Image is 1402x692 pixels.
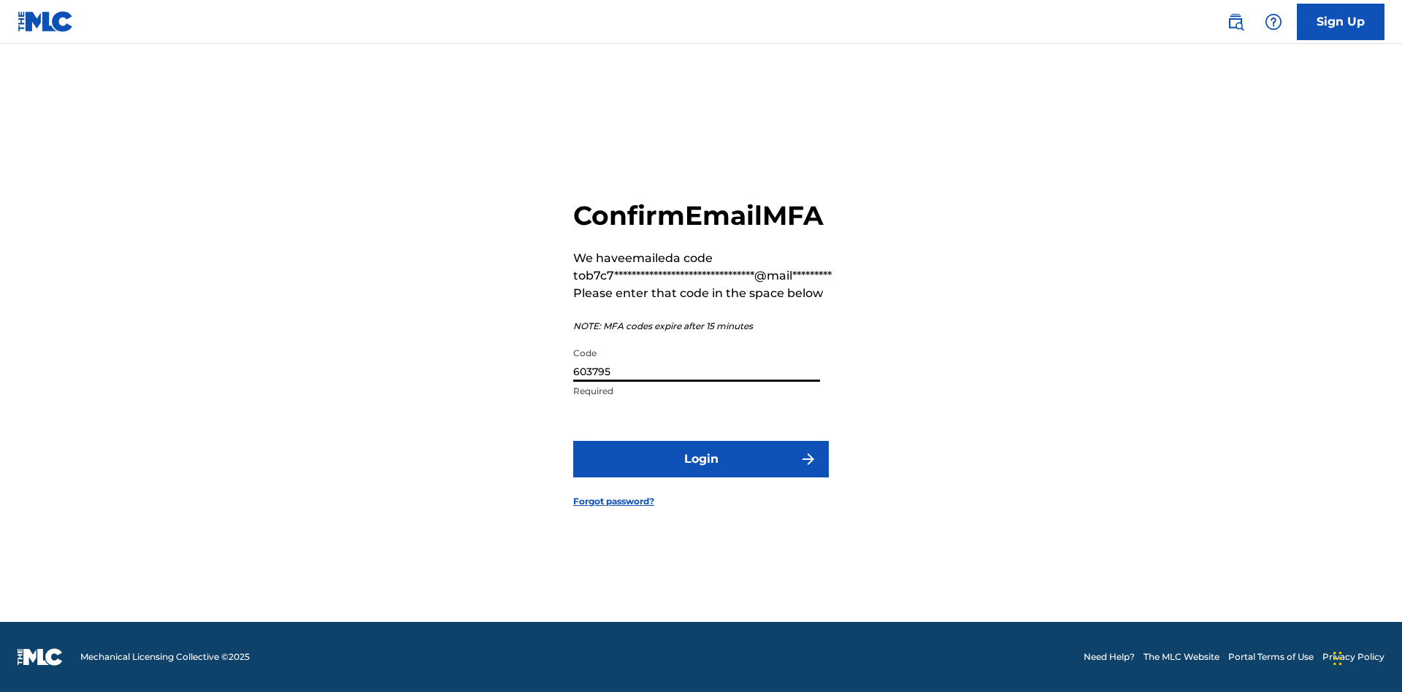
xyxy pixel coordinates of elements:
a: Privacy Policy [1322,650,1384,664]
span: Mechanical Licensing Collective © 2025 [80,650,250,664]
h2: Confirm Email MFA [573,199,832,232]
div: Drag [1333,637,1342,680]
button: Login [573,441,829,477]
a: The MLC Website [1144,650,1219,664]
a: Portal Terms of Use [1228,650,1314,664]
img: search [1227,13,1244,31]
a: Public Search [1221,7,1250,36]
a: Forgot password? [573,495,654,508]
p: Please enter that code in the space below [573,285,832,302]
iframe: Chat Widget [1329,622,1402,692]
p: NOTE: MFA codes expire after 15 minutes [573,320,832,333]
a: Sign Up [1297,4,1384,40]
p: Required [573,385,820,398]
a: Need Help? [1084,650,1135,664]
img: f7272a7cc735f4ea7f67.svg [800,450,817,468]
img: help [1265,13,1282,31]
img: MLC Logo [18,11,74,32]
img: logo [18,648,63,666]
div: Help [1259,7,1288,36]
